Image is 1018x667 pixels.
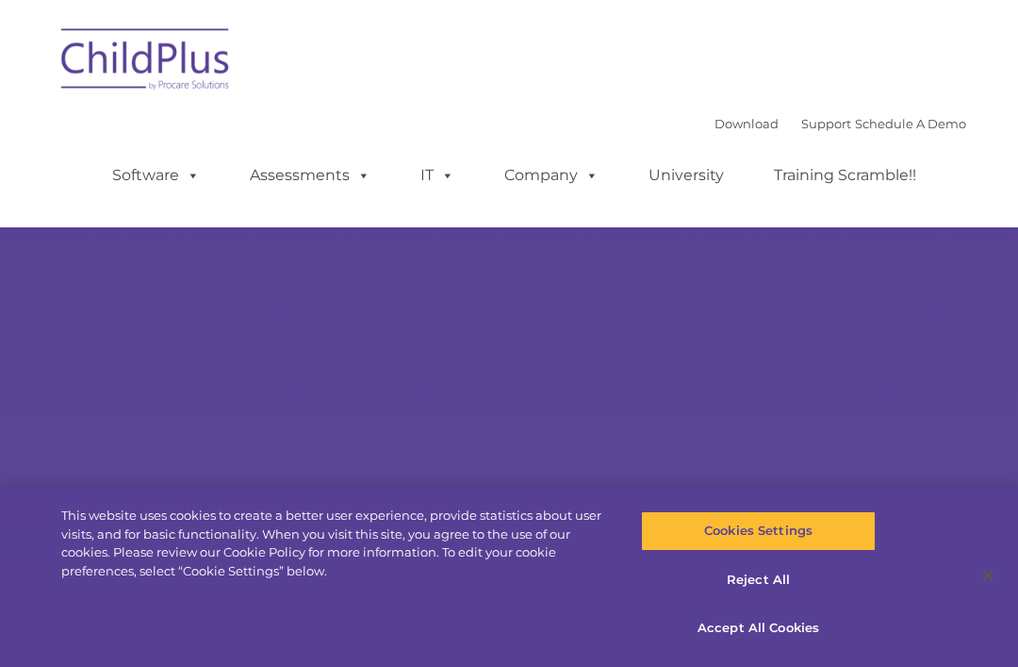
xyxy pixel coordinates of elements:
a: University [630,157,743,194]
a: Training Scramble!! [755,157,935,194]
button: Accept All Cookies [641,609,875,648]
button: Cookies Settings [641,511,875,551]
button: Reject All [641,560,875,600]
a: Company [485,157,617,194]
img: ChildPlus by Procare Solutions [52,15,240,109]
a: Support [801,116,851,131]
a: Software [93,157,219,194]
a: Assessments [231,157,389,194]
a: Schedule A Demo [855,116,966,131]
div: This website uses cookies to create a better user experience, provide statistics about user visit... [61,507,611,580]
a: Download [714,116,779,131]
font: | [714,116,966,131]
button: Close [967,555,1009,596]
a: IT [402,157,473,194]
